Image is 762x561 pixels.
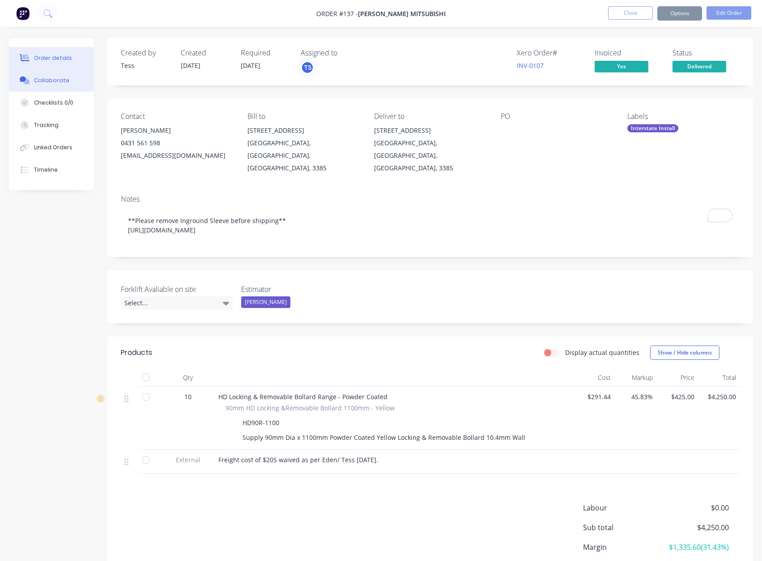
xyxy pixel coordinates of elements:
[576,392,611,401] span: $291.44
[34,99,73,107] div: Checklists 0/0
[374,124,486,174] div: [STREET_ADDRESS][GEOGRAPHIC_DATA], [GEOGRAPHIC_DATA], [GEOGRAPHIC_DATA], 3385
[247,137,360,174] div: [GEOGRAPHIC_DATA], [GEOGRAPHIC_DATA], [GEOGRAPHIC_DATA], 3385
[9,136,94,159] button: Linked Orders
[184,392,192,401] span: 10
[165,455,211,464] span: External
[239,431,529,444] div: Supply 90mm Dia x 1100mm Powder Coated Yellow Locking & Removable Bollard 10.4mm Wall
[573,369,614,387] div: Cost
[247,124,360,174] div: [STREET_ADDRESS][GEOGRAPHIC_DATA], [GEOGRAPHIC_DATA], [GEOGRAPHIC_DATA], 3385
[34,166,58,174] div: Timeline
[241,49,290,57] div: Required
[614,369,656,387] div: Markup
[34,143,72,152] div: Linked Orders
[627,124,678,132] div: Interstate Install
[241,284,353,295] label: Estimator
[121,137,233,149] div: 0431 561 598
[218,456,378,464] span: Freight cost of $205 waived as per Eden/ Tess [DATE].
[121,195,740,203] div: Notes
[595,61,648,72] span: Yes
[9,92,94,114] button: Checklists 0/0
[247,112,360,121] div: Bill to
[608,6,653,20] button: Close
[657,6,702,21] button: Options
[374,112,486,121] div: Deliver to
[618,392,652,401] span: 45.83%
[121,112,233,121] div: Contact
[316,9,358,18] span: Order #137 -
[226,403,395,413] span: 90mm HD Locking &Removable Bollard 1100mm - Yellow
[656,369,698,387] div: Price
[301,49,390,57] div: Assigned to
[241,61,260,70] span: [DATE]
[374,124,486,137] div: [STREET_ADDRESS]
[9,159,94,181] button: Timeline
[121,124,233,137] div: [PERSON_NAME]
[663,542,729,553] span: $1,335.60 ( 31.43 %)
[121,207,740,244] div: To enrich screen reader interactions, please activate Accessibility in Grammarly extension settings
[583,522,663,533] span: Sub total
[121,347,152,358] div: Products
[673,61,726,74] button: Delivered
[9,114,94,136] button: Tracking
[501,112,613,121] div: PO
[181,61,200,70] span: [DATE]
[247,124,360,137] div: [STREET_ADDRESS]
[517,61,544,70] a: INV-0107
[663,502,729,513] span: $0.00
[181,49,230,57] div: Created
[121,49,170,57] div: Created by
[218,392,387,401] span: HD Locking & Removable Bollard Range - Powder Coated
[161,369,215,387] div: Qty
[565,348,639,357] label: Display actual quantities
[673,49,740,57] div: Status
[374,137,486,174] div: [GEOGRAPHIC_DATA], [GEOGRAPHIC_DATA], [GEOGRAPHIC_DATA], 3385
[241,296,290,308] div: [PERSON_NAME]
[121,284,233,295] label: Forklift Avaliable on site
[301,61,314,74] button: TS
[34,76,69,84] div: Collaborate
[9,47,94,69] button: Order details
[663,522,729,533] span: $4,250.00
[121,296,233,310] div: Select...
[9,69,94,92] button: Collaborate
[239,416,283,429] div: HD90R-1100
[583,542,663,553] span: Margin
[660,392,694,401] span: $425.00
[517,49,584,57] div: Xero Order #
[702,392,736,401] span: $4,250.00
[673,61,726,72] span: Delivered
[358,9,446,18] span: [PERSON_NAME] Mitsubishi
[698,369,740,387] div: Total
[121,149,233,162] div: [EMAIL_ADDRESS][DOMAIN_NAME]
[34,54,72,62] div: Order details
[707,6,751,20] button: Edit Order
[16,7,30,20] img: Factory
[121,124,233,162] div: [PERSON_NAME]0431 561 598[EMAIL_ADDRESS][DOMAIN_NAME]
[627,112,740,121] div: Labels
[121,61,170,70] div: Tess
[650,346,719,360] button: Show / Hide columns
[34,121,59,129] div: Tracking
[595,49,662,57] div: Invoiced
[583,502,663,513] span: Labour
